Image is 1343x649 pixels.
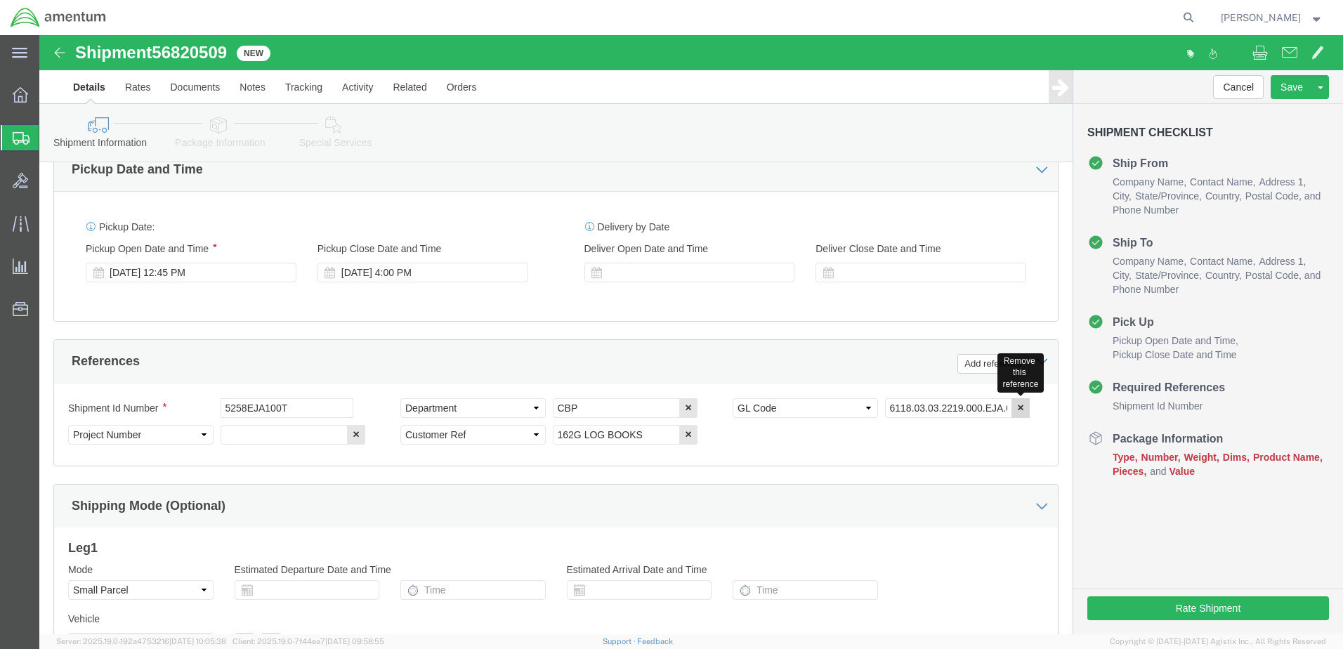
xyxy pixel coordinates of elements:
a: Support [603,637,638,645]
button: [PERSON_NAME] [1220,9,1324,26]
span: Client: 2025.19.0-7f44ea7 [232,637,384,645]
span: [DATE] 09:58:55 [325,637,384,645]
span: Norma Scott [1221,10,1301,25]
img: logo [10,7,107,28]
span: Copyright © [DATE]-[DATE] Agistix Inc., All Rights Reserved [1110,636,1326,648]
a: Feedback [637,637,673,645]
iframe: FS Legacy Container [39,35,1343,634]
span: [DATE] 10:05:38 [169,637,226,645]
span: Server: 2025.19.0-192a4753216 [56,637,226,645]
